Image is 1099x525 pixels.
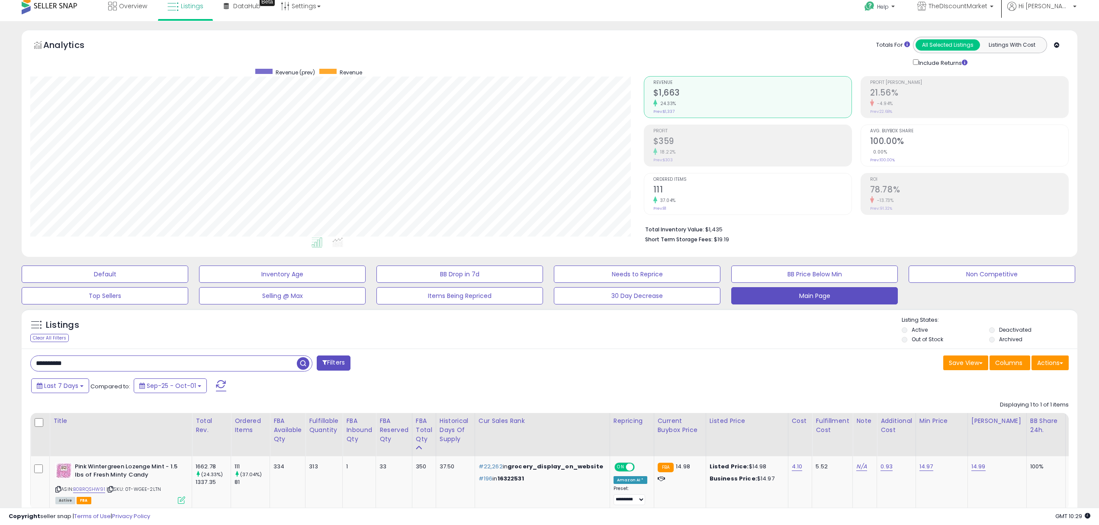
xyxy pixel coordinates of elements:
button: 30 Day Decrease [554,287,720,304]
span: Columns [995,359,1022,367]
div: FBA Total Qty [416,416,432,444]
button: Sep-25 - Oct-01 [134,378,207,393]
div: 1337.35 [196,478,231,486]
div: Fulfillable Quantity [309,416,339,435]
div: 5.52 [816,463,846,471]
b: Short Term Storage Fees: [645,236,713,243]
span: Revenue [653,80,852,85]
b: Listed Price: [710,462,749,471]
label: Deactivated [999,326,1032,333]
div: $14.98 [710,463,781,471]
small: Prev: $303 [653,157,673,163]
b: Business Price: [710,474,757,483]
p: Listing States: [902,316,1077,324]
div: Listed Price [710,416,784,426]
span: Last 7 Days [44,381,78,390]
div: Note [856,416,873,426]
div: Cur Sales Rank [479,416,606,426]
span: ROI [870,177,1068,182]
h2: 21.56% [870,88,1068,99]
div: FBA inbound Qty [346,416,372,444]
button: BB Price Below Min [731,266,898,283]
span: 16322531 [498,474,524,483]
small: 37.04% [657,197,676,204]
div: Ordered Items [235,416,266,435]
small: 18.22% [657,149,676,155]
button: Listings With Cost [980,39,1044,51]
small: Prev: $1,337 [653,109,675,114]
a: Terms of Use [74,512,111,520]
div: Amazon AI * [614,476,647,484]
span: 2025-10-9 10:29 GMT [1055,512,1090,520]
a: 0.93 [880,462,893,471]
span: | SKU: 0T-WGEE-2LTN [106,486,161,493]
div: Current Buybox Price [658,416,702,435]
span: Profit [PERSON_NAME] [870,80,1068,85]
div: Cost [792,416,809,426]
span: Overview [119,2,147,10]
span: grocery_display_on_website [508,462,603,471]
div: FBA Reserved Qty [379,416,408,444]
button: Filters [317,355,350,371]
strong: Copyright [9,512,40,520]
span: $19.19 [714,235,729,243]
div: Clear All Filters [30,334,69,342]
button: Selling @ Max [199,287,366,304]
small: Prev: 22.68% [870,109,892,114]
button: Non Competitive [909,266,1075,283]
h2: 100.00% [870,136,1068,148]
button: Needs to Reprice [554,266,720,283]
span: All listings currently available for purchase on Amazon [55,497,75,504]
span: Help [877,3,889,10]
small: -4.94% [874,100,893,107]
label: Archived [999,336,1022,343]
div: Min Price [919,416,964,426]
button: Main Page [731,287,898,304]
div: Repricing [614,416,650,426]
small: (24.33%) [201,471,223,478]
a: 14.97 [919,462,933,471]
span: Compared to: [90,382,130,391]
span: DataHub [233,2,260,10]
small: 24.33% [657,100,676,107]
div: Total Rev. [196,416,227,435]
span: #196 [479,474,493,483]
b: Total Inventory Value: [645,226,704,233]
h5: Analytics [43,39,101,53]
small: (37.04%) [240,471,262,478]
div: Fulfillment Cost [816,416,849,435]
div: 100% [1030,463,1059,471]
a: Privacy Policy [112,512,150,520]
span: Sep-25 - Oct-01 [147,381,196,390]
span: Hi [PERSON_NAME] [1019,2,1070,10]
h2: $359 [653,136,852,148]
span: 14.98 [676,462,690,471]
div: 1 [346,463,369,471]
div: seller snap | | [9,512,150,521]
p: in [479,463,603,471]
small: FBA [658,463,674,472]
div: Title [53,416,188,426]
button: Default [22,266,188,283]
div: Additional Cost [880,416,912,435]
button: Last 7 Days [31,378,89,393]
a: Hi [PERSON_NAME] [1007,2,1077,21]
span: Ordered Items [653,177,852,182]
i: Get Help [864,1,875,12]
a: B0BRQSHW91 [73,486,105,493]
a: 4.10 [792,462,803,471]
div: FBA Available Qty [273,416,302,444]
button: All Selected Listings [916,39,980,51]
p: in [479,475,603,483]
div: 1662.78 [196,463,231,471]
span: ON [615,464,626,471]
b: Pink Wintergreen Lozenge Mint - 1.5 lbs of Fresh Minty Candy [75,463,180,481]
span: TheDIscountMarket [929,2,987,10]
h2: $1,663 [653,88,852,99]
img: 51g0T00P8ML._SL40_.jpg [55,463,73,479]
div: Displaying 1 to 1 of 1 items [1000,401,1069,409]
label: Out of Stock [912,336,943,343]
div: 33 [379,463,405,471]
div: Preset: [614,486,647,505]
button: Top Sellers [22,287,188,304]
